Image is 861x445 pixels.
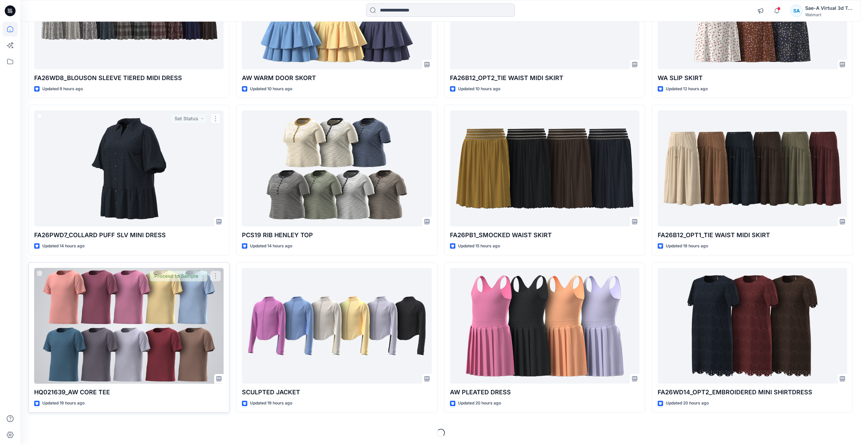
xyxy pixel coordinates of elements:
p: AW PLEATED DRESS [450,388,639,397]
a: FA26WD14_OPT2_EMBROIDERED MINI SHIRTDRESS [658,268,847,384]
div: Sae-A Virtual 3d Team [805,4,853,12]
div: SA [790,5,802,17]
a: FA26B12_OPT1_TIE WAIST MIDI SKIRT [658,110,847,226]
p: FA26WD8_BLOUSON SLEEVE TIERED MIDI DRESS [34,73,224,83]
p: Updated 15 hours ago [458,243,500,250]
a: PCS19 RIB HENLEY TOP [242,110,431,226]
p: FA26WD14_OPT2_EMBROIDERED MINI SHIRTDRESS [658,388,847,397]
p: Updated 14 hours ago [42,243,85,250]
p: Updated 14 hours ago [250,243,292,250]
p: Updated 10 hours ago [458,85,500,93]
p: Updated 19 hours ago [42,400,85,407]
p: Updated 19 hours ago [666,243,708,250]
p: FA26PB1_SMOCKED WAIST SKIRT [450,230,639,240]
p: FA26B12_OPT2_TIE WAIST MIDI SKIRT [450,73,639,83]
p: PCS19 RIB HENLEY TOP [242,230,431,240]
p: Updated 9 hours ago [42,85,83,93]
p: Updated 20 hours ago [458,400,501,407]
a: SCULPTED JACKET [242,268,431,384]
p: FA26B12_OPT1_TIE WAIST MIDI SKIRT [658,230,847,240]
p: Updated 19 hours ago [250,400,292,407]
p: AW WARM DOOR SKORT [242,73,431,83]
a: AW PLEATED DRESS [450,268,639,384]
a: FA26PWD7_COLLARD PUFF SLV MINI DRESS [34,110,224,226]
p: Updated 20 hours ago [666,400,709,407]
p: Updated 12 hours ago [666,85,708,93]
p: WA SLIP SKIRT [658,73,847,83]
p: FA26PWD7_COLLARD PUFF SLV MINI DRESS [34,230,224,240]
a: FA26PB1_SMOCKED WAIST SKIRT [450,110,639,226]
div: Walmart [805,12,853,17]
p: SCULPTED JACKET [242,388,431,397]
p: HQ021639_AW CORE TEE [34,388,224,397]
a: HQ021639_AW CORE TEE [34,268,224,384]
p: Updated 10 hours ago [250,85,292,93]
